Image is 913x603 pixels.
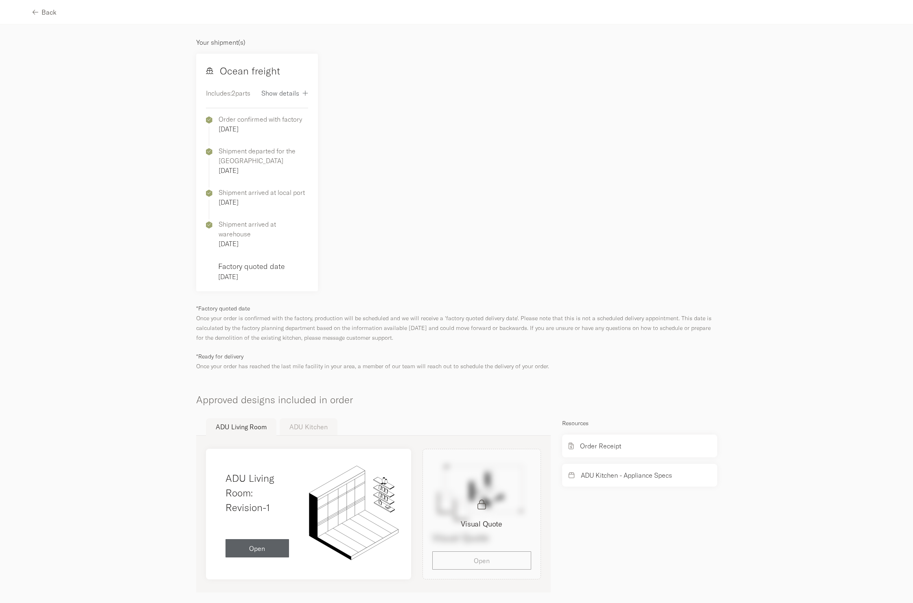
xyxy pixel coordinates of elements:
span: *Ready for delivery [196,353,243,360]
p: [DATE] [219,197,305,207]
button: Back [33,3,57,21]
span: Open [249,545,265,552]
p: Order confirmed with factory [219,114,302,124]
p: Your shipment(s) [196,37,717,47]
p: [DATE] [219,239,308,249]
span: Back [42,9,57,15]
p: [DATE] [218,272,308,282]
p: Once your order has reached the last mile facility in your area, a member of our team will reach ... [196,352,717,371]
img: other.svg [309,459,401,562]
p: Once your order is confirmed with the factory, production will be scheduled and we will receive a... [196,304,717,343]
p: Shipment arrived at warehouse [219,219,308,239]
h6: Factory quoted date [218,261,308,272]
button: ADU Living Room [206,418,276,436]
p: Resources [562,418,717,428]
p: ADU Kitchen - Appliance Specs [581,470,672,480]
h4: Ocean freight [206,63,280,78]
button: ADU Kitchen [280,418,337,435]
p: Shipment departed for the [GEOGRAPHIC_DATA] [219,146,308,166]
p: Shipment arrived at local port [219,188,305,197]
h4: Approved designs included in order [196,380,717,407]
button: Open [226,539,289,557]
button: Show details [261,84,308,102]
p: Order Receipt [580,441,621,451]
h4: ADU Living Room: Revision-1 [226,471,289,515]
p: Includes: 2 parts [206,88,250,98]
span: Show details [261,90,299,96]
span: *Factory quoted date [196,305,250,312]
p: [DATE] [219,124,302,134]
p: [DATE] [219,166,308,175]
